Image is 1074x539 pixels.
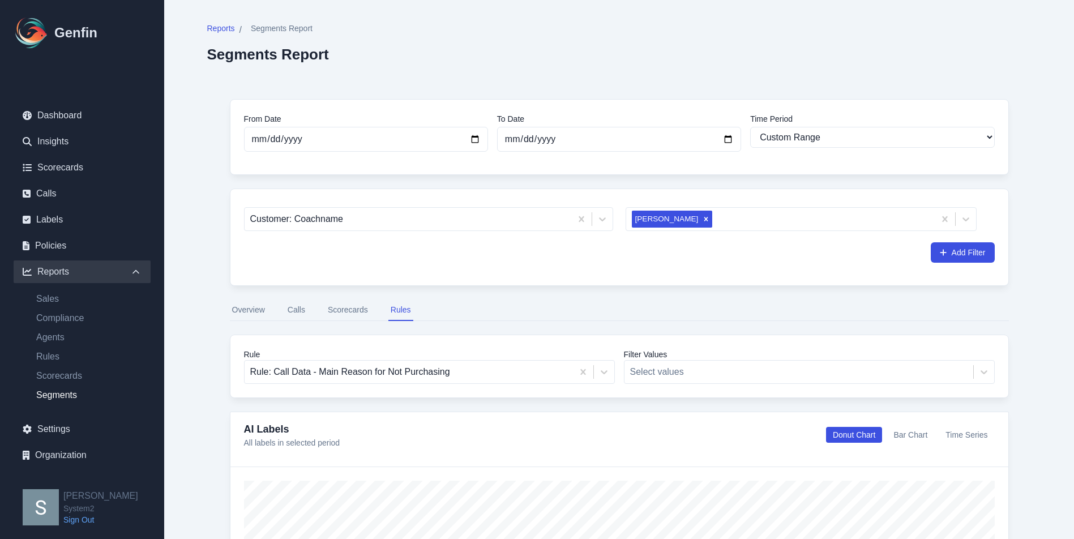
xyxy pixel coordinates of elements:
[244,421,340,437] h4: AI Labels
[244,349,615,360] label: Rule
[23,489,59,525] img: Savannah Sherard
[632,211,700,228] div: [PERSON_NAME]
[63,503,138,514] span: System2
[826,427,882,443] button: Donut Chart
[887,427,934,443] button: Bar Chart
[27,350,151,363] a: Rules
[239,23,242,37] span: /
[251,23,313,34] span: Segments Report
[14,208,151,231] a: Labels
[14,418,151,440] a: Settings
[931,242,994,263] button: Add Filter
[14,15,50,51] img: Logo
[326,300,370,321] button: Scorecards
[750,113,994,125] label: Time Period
[63,514,138,525] a: Sign Out
[244,437,340,448] p: All labels in selected period
[14,234,151,257] a: Policies
[54,24,97,42] h1: Genfin
[244,113,488,125] label: From Date
[27,311,151,325] a: Compliance
[27,331,151,344] a: Agents
[497,113,741,125] label: To Date
[939,427,994,443] button: Time Series
[285,300,307,321] button: Calls
[14,182,151,205] a: Calls
[14,260,151,283] div: Reports
[388,300,413,321] button: Rules
[230,300,267,321] button: Overview
[207,23,235,37] a: Reports
[27,292,151,306] a: Sales
[14,104,151,127] a: Dashboard
[700,211,712,228] div: Remove Taliyah Dozier
[27,369,151,383] a: Scorecards
[63,489,138,503] h2: [PERSON_NAME]
[14,156,151,179] a: Scorecards
[14,130,151,153] a: Insights
[207,46,329,63] h2: Segments Report
[624,349,995,360] label: Filter Values
[14,444,151,467] a: Organization
[27,388,151,402] a: Segments
[207,23,235,34] span: Reports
